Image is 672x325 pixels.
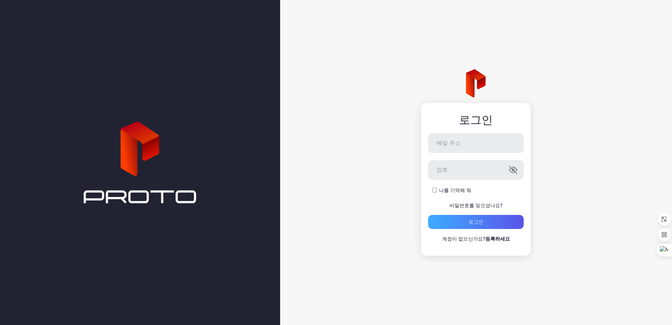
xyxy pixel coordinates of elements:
[428,114,524,126] div: 로그인
[485,236,510,242] a: 등록하세요
[428,215,524,229] button: 로그인
[469,219,483,225] div: 로그인
[509,166,517,174] button: 암호
[428,235,524,243] p: 계정이 없으신가요?
[428,160,524,180] input: 암호
[450,202,503,208] a: 비밀번호를 잊으셨나요?
[439,187,471,194] label: 나를 기억해 줘
[428,133,524,153] input: 메일 주소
